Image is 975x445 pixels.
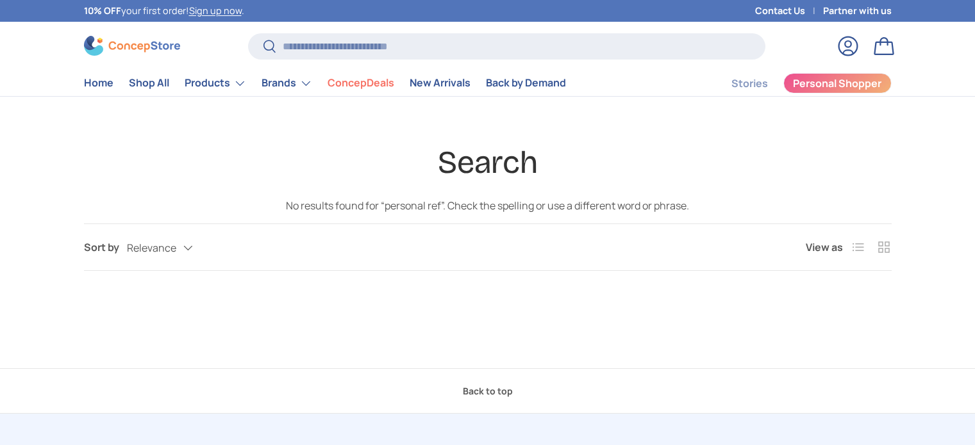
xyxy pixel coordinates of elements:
[823,4,892,18] a: Partner with us
[84,239,127,255] label: Sort by
[127,242,176,254] span: Relevance
[410,70,471,95] a: New Arrivals
[755,4,823,18] a: Contact Us
[486,70,566,95] a: Back by Demand
[189,4,242,17] a: Sign up now
[328,70,394,95] a: ConcepDeals
[84,70,566,96] nav: Primary
[783,73,892,93] a: Personal Shopper
[84,143,892,182] h1: Search
[242,198,734,213] p: No results found for “personal ref”. Check the spelling or use a different word or phrase.
[129,70,169,95] a: Shop All
[262,70,312,96] a: Brands
[731,71,768,96] a: Stories
[84,70,113,95] a: Home
[84,4,121,17] strong: 10% OFF
[254,70,320,96] summary: Brands
[84,4,244,18] p: your first order! .
[127,237,219,259] button: Relevance
[84,36,180,56] img: ConcepStore
[185,70,246,96] a: Products
[701,70,892,96] nav: Secondary
[793,78,881,88] span: Personal Shopper
[806,239,843,255] span: View as
[177,70,254,96] summary: Products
